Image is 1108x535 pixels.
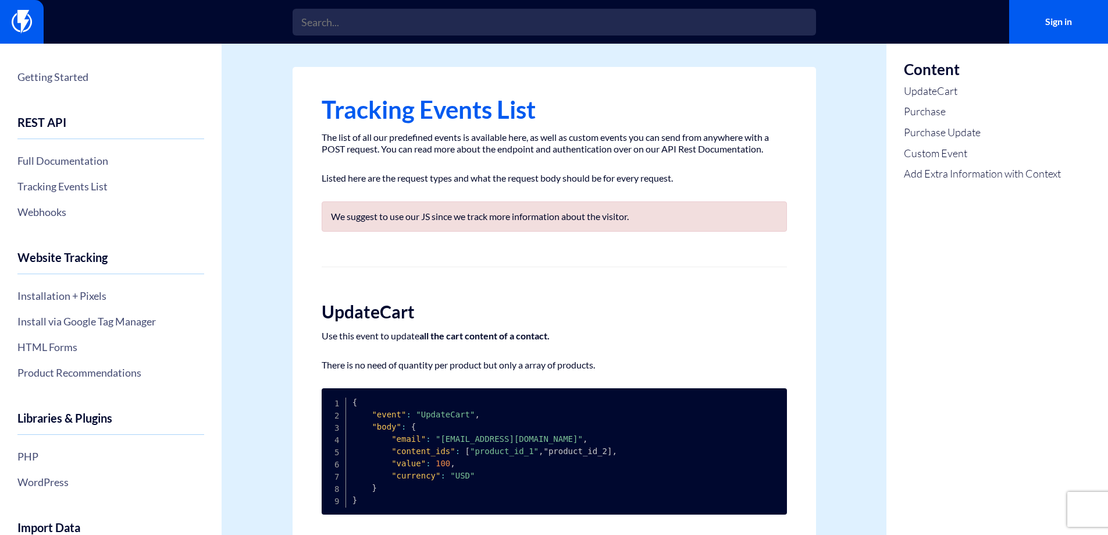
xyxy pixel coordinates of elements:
[406,410,411,419] span: :
[17,202,204,222] a: Webhooks
[436,459,450,468] span: 100
[440,471,445,480] span: :
[17,176,204,196] a: Tracking Events List
[17,447,204,466] a: PHP
[17,286,204,306] a: Installation + Pixels
[455,447,460,456] span: :
[904,166,1061,182] a: Add Extra Information with Context
[352,398,357,407] span: {
[17,472,204,492] a: WordPress
[475,410,479,419] span: ,
[607,447,612,456] span: ]
[352,398,617,505] code: "product_id_2
[450,459,455,468] span: ,
[426,434,430,444] span: :
[470,447,539,456] span: "product_id_1"
[539,447,543,456] span: ,
[416,410,475,419] span: "UpdateCart"
[372,410,406,419] span: "event"
[17,151,204,171] a: Full Documentation
[17,363,204,382] a: Product Recommendations
[391,434,426,444] span: "email"
[293,9,816,36] input: Search...
[411,422,416,431] span: {
[419,330,550,341] strong: all the cart content of a contact.
[352,495,357,505] span: }
[322,96,787,123] h1: Tracking Events List
[904,61,1061,78] h3: Content
[904,146,1061,161] a: Custom Event
[436,434,583,444] span: "[EMAIL_ADDRESS][DOMAIN_NAME]"
[17,311,204,331] a: Install via Google Tag Manager
[17,251,204,274] h4: Website Tracking
[904,84,1061,99] a: UpdateCart
[401,422,406,431] span: :
[904,125,1061,140] a: Purchase Update
[391,459,426,468] span: "value"
[391,471,440,480] span: "currency"
[17,337,204,357] a: HTML Forms
[322,302,787,321] h2: UpdateCart
[904,104,1061,119] a: Purchase
[372,422,401,431] span: "body"
[583,434,587,444] span: ,
[331,211,778,222] p: We suggest to use our JS since we track more information about the visitor.
[391,447,455,456] span: "content_ids"
[17,67,204,87] a: Getting Started
[322,172,787,184] p: Listed here are the request types and what the request body should be for every request.
[372,483,376,493] span: }
[322,132,787,155] p: The list of all our predefined events is available here, as well as custom events you can send fr...
[17,412,204,435] h4: Libraries & Plugins
[465,447,470,456] span: [
[426,459,430,468] span: :
[322,330,787,342] p: Use this event to update
[322,359,787,371] p: There is no need of quantity per product but only a array of products.
[450,471,475,480] span: "USD"
[612,447,617,456] span: ,
[17,116,204,139] h4: REST API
